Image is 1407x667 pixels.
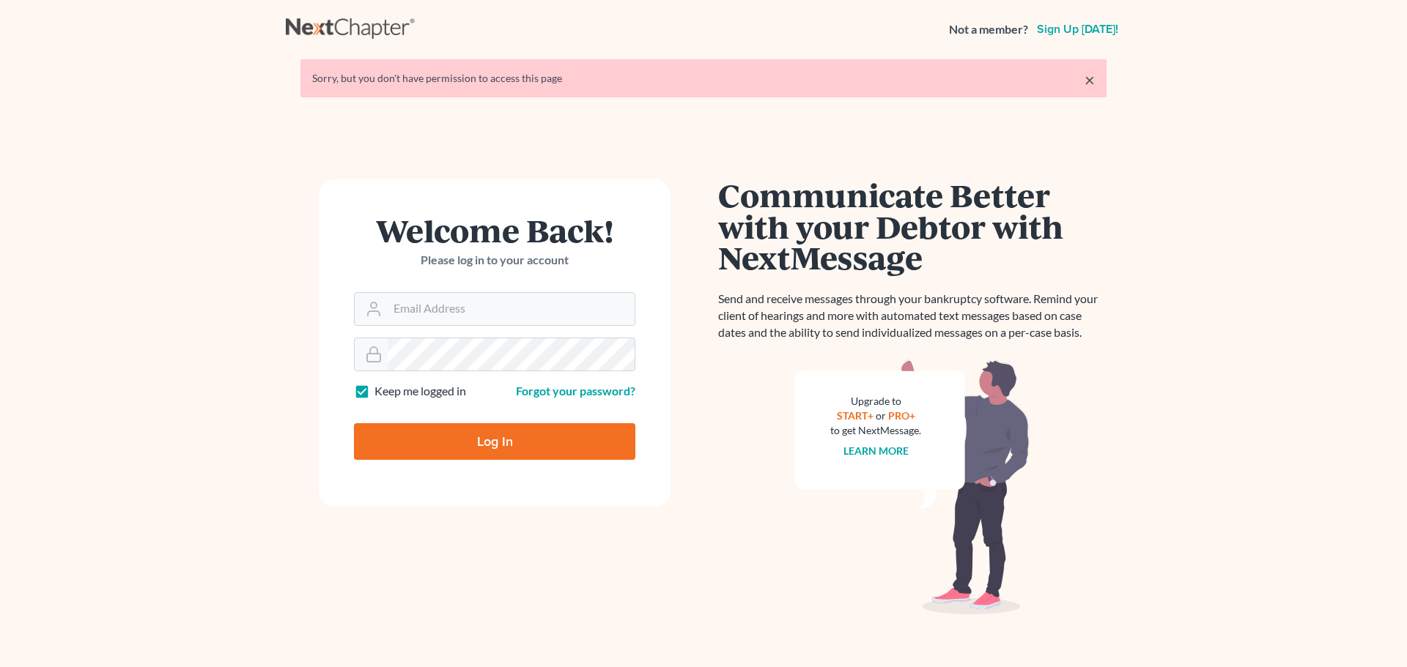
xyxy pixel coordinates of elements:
span: or [876,409,886,422]
a: Sign up [DATE]! [1034,23,1121,35]
div: Upgrade to [830,394,921,409]
a: Forgot your password? [516,384,635,398]
a: START+ [837,409,874,422]
div: Sorry, but you don't have permission to access this page [312,71,1095,86]
p: Send and receive messages through your bankruptcy software. Remind your client of hearings and mo... [718,291,1107,341]
input: Log In [354,423,635,460]
p: Please log in to your account [354,252,635,269]
div: to get NextMessage. [830,423,921,438]
h1: Welcome Back! [354,215,635,246]
a: Learn more [843,444,909,457]
img: nextmessage_bg-59042aed3d76b12b5cd301f8e5b87938c9018125f34e5fa2b7a6b67550977c72.svg [795,359,1030,615]
input: Email Address [388,293,635,325]
a: × [1085,71,1095,89]
h1: Communicate Better with your Debtor with NextMessage [718,179,1107,273]
strong: Not a member? [949,21,1028,38]
label: Keep me logged in [374,383,466,400]
a: PRO+ [888,409,915,422]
